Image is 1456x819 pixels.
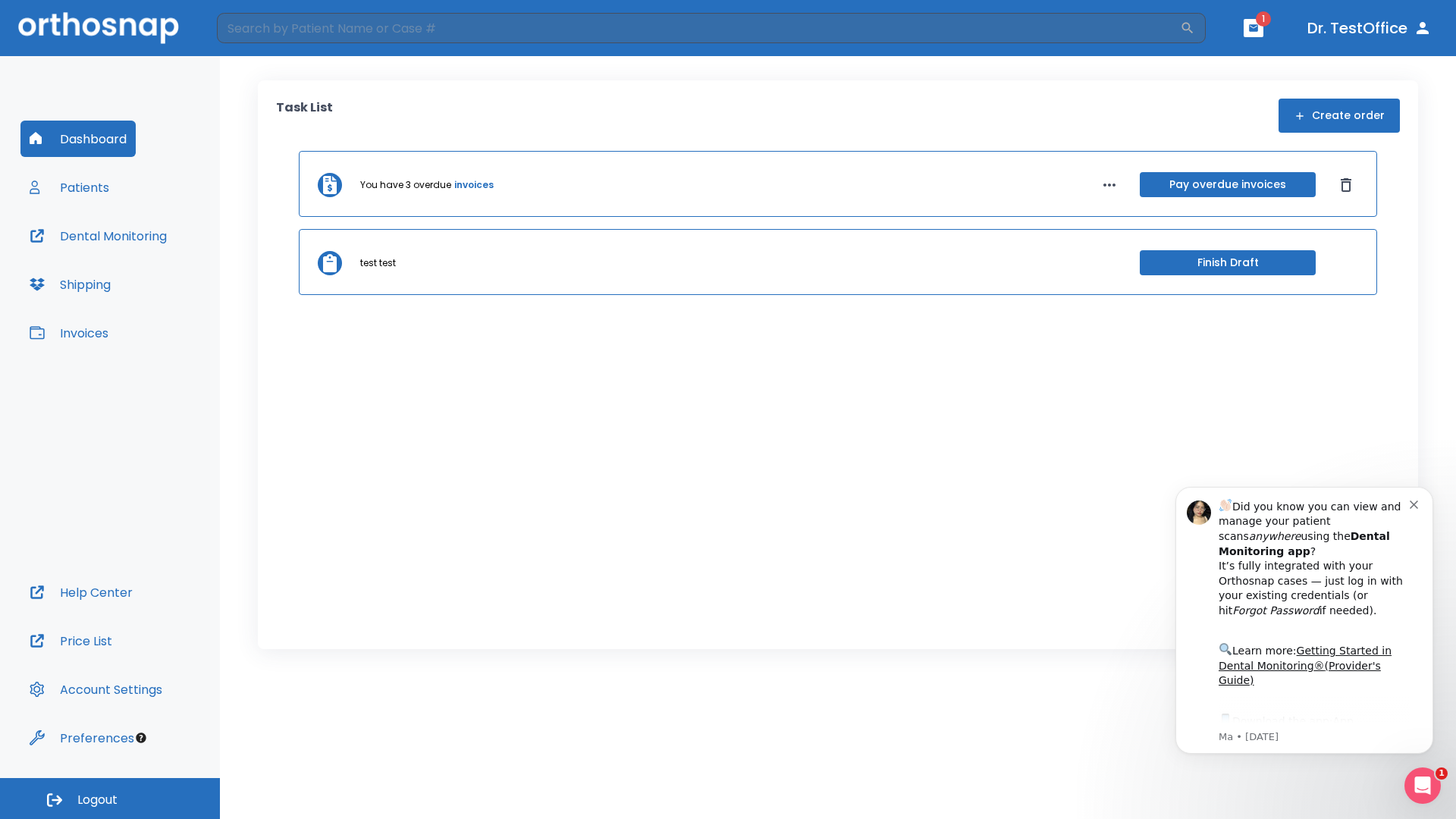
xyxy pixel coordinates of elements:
[20,121,136,157] button: Dashboard
[1334,173,1358,197] button: Dismiss
[20,720,143,756] button: Preferences
[1301,14,1438,42] button: Dr. TestOffice
[18,12,179,43] img: Orthosnap
[1256,11,1271,27] span: 1
[454,178,494,192] a: invoices
[217,13,1180,43] input: Search by Patient Name or Case #
[276,99,333,133] p: Task List
[66,266,257,280] p: Message from Ma, sent 3w ago
[1279,99,1400,133] button: Create order
[1404,767,1441,804] iframe: Intercom live chat
[1140,250,1316,275] button: Finish Draft
[20,671,171,708] button: Account Settings
[20,169,118,206] button: Patients
[134,731,148,745] div: Tooltip anchor
[20,623,121,659] button: Price List
[360,256,396,270] p: test test
[77,792,118,808] span: Logout
[360,178,451,192] p: You have 3 overdue
[20,218,176,254] button: Dental Monitoring
[66,247,257,325] div: Download the app: | ​ Let us know if you need help getting started!
[20,315,118,351] button: Invoices
[20,574,142,610] button: Help Center
[1436,767,1448,780] span: 1
[257,33,269,45] button: Dismiss notification
[20,266,120,303] button: Shipping
[1153,464,1456,778] iframe: Intercom notifications message
[1140,172,1316,197] button: Pay overdue invoices
[66,251,201,278] a: App Store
